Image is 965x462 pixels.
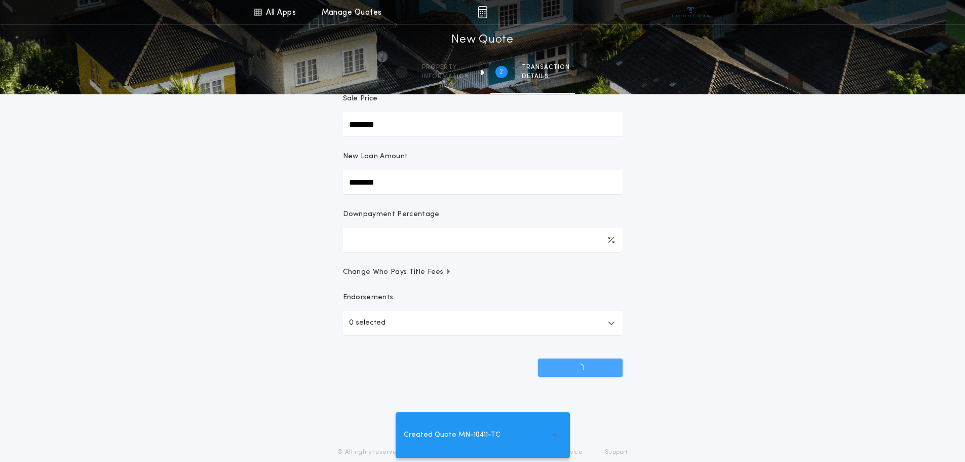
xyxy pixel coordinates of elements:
button: 0 selected [343,311,623,335]
span: information [422,73,469,81]
button: Change Who Pays Title Fees [343,267,623,277]
span: details [522,73,570,81]
span: Created Quote MN-10411-TC [404,430,500,441]
img: vs-icon [672,7,710,17]
span: Property [422,63,469,72]
h2: 2 [499,68,503,76]
input: Downpayment Percentage [343,228,623,252]
h1: New Quote [451,32,513,48]
input: New Loan Amount [343,170,623,194]
input: Sale Price [343,112,623,136]
p: Sale Price [343,94,378,104]
p: Downpayment Percentage [343,209,440,220]
span: Transaction [522,63,570,72]
span: Change Who Pays Title Fees [343,267,452,277]
p: 0 selected [349,317,385,329]
p: Endorsements [343,293,623,303]
p: New Loan Amount [343,152,408,162]
img: img [478,6,487,18]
